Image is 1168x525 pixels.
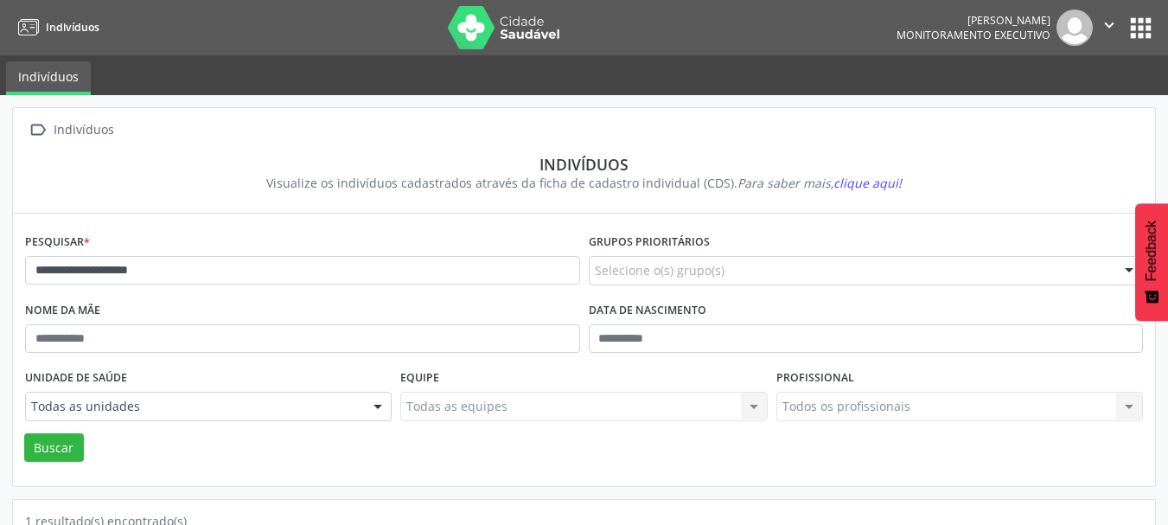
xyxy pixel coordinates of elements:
[1126,13,1156,43] button: apps
[25,365,127,392] label: Unidade de saúde
[737,175,902,191] i: Para saber mais,
[589,298,706,324] label: Data de nascimento
[897,28,1050,42] span: Monitoramento Executivo
[25,118,117,143] a:  Indivíduos
[25,298,100,324] label: Nome da mãe
[37,155,1131,174] div: Indivíduos
[897,13,1050,28] div: [PERSON_NAME]
[31,398,356,415] span: Todas as unidades
[589,229,710,256] label: Grupos prioritários
[1093,10,1126,46] button: 
[1135,203,1168,321] button: Feedback - Mostrar pesquisa
[776,365,854,392] label: Profissional
[46,20,99,35] span: Indivíduos
[24,433,84,463] button: Buscar
[1144,221,1159,281] span: Feedback
[37,174,1131,192] div: Visualize os indivíduos cadastrados através da ficha de cadastro individual (CDS).
[25,229,90,256] label: Pesquisar
[6,61,91,95] a: Indivíduos
[25,118,50,143] i: 
[1100,16,1119,35] i: 
[400,365,439,392] label: Equipe
[595,261,724,279] span: Selecione o(s) grupo(s)
[833,175,902,191] span: clique aqui!
[50,118,117,143] div: Indivíduos
[1056,10,1093,46] img: img
[12,13,99,42] a: Indivíduos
